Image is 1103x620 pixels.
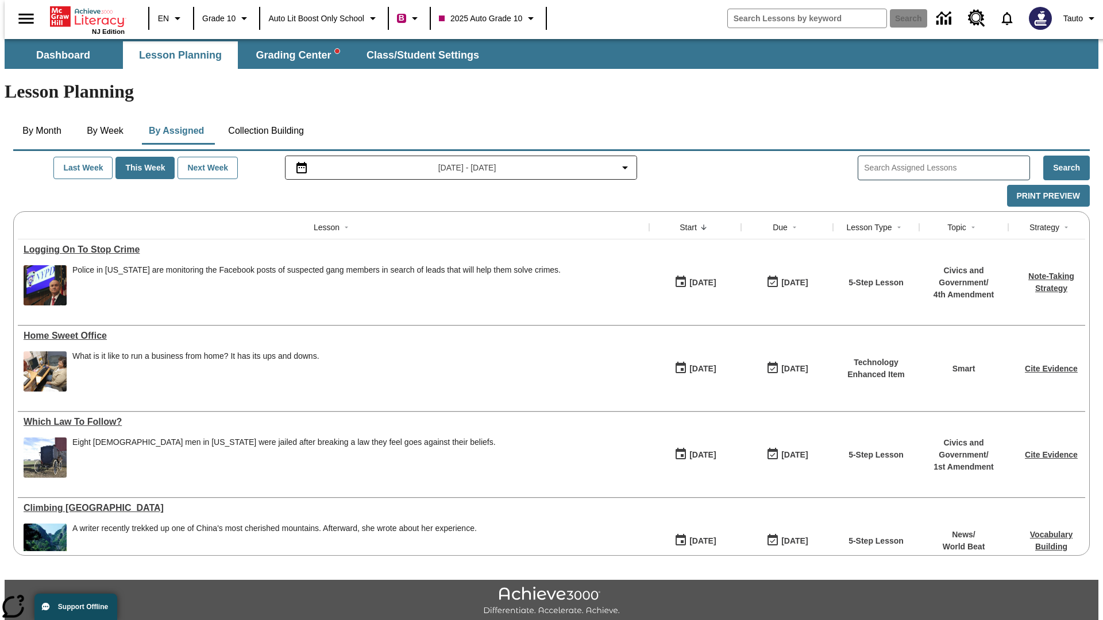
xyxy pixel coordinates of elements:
div: A writer recently trekked up one of China's most cherished mountains. Afterward, she wrote about ... [72,524,477,564]
div: Logging On To Stop Crime [24,245,643,255]
div: Police in [US_STATE] are monitoring the Facebook posts of suspected gang members in search of lea... [72,265,561,275]
div: [DATE] [781,534,808,548]
button: Profile/Settings [1059,8,1103,29]
img: Achieve3000 Differentiate Accelerate Achieve [483,587,620,616]
button: 07/22/25: First time the lesson was available [670,530,720,552]
a: Which Law To Follow?, Lessons [24,417,643,427]
div: Eight Amish men in Kentucky were jailed after breaking a law they feel goes against their beliefs. [72,437,496,478]
a: Data Center [930,3,961,34]
button: Language: EN, Select a language [153,8,190,29]
p: Civics and Government / [925,437,1002,461]
button: Search [1043,156,1090,180]
div: [DATE] [781,276,808,290]
span: 2025 Auto Grade 10 [439,13,522,25]
div: Lesson [314,222,340,233]
div: Which Law To Follow? [24,417,643,427]
span: EN [158,13,169,25]
button: 10/06/25: Last day the lesson can be accessed [762,272,812,293]
div: Strategy [1029,222,1059,233]
button: Sort [1059,220,1073,234]
img: police now using Facebook to help stop crime [24,265,67,305]
span: Grading Center [256,49,339,62]
a: Notifications [992,3,1022,33]
p: 4th Amendment [925,289,1002,301]
p: Smart [952,363,975,375]
div: [DATE] [689,362,716,376]
button: Grading Center [240,41,355,69]
img: A woman wearing a headset sitting at a desk working on a computer. Working from home has benefits... [24,351,67,392]
span: Lesson Planning [139,49,222,62]
a: Home [50,5,125,28]
div: What is it like to run a business from home? It has its ups and downs. [72,351,319,392]
button: Support Offline [34,594,117,620]
p: Eight [DEMOGRAPHIC_DATA] men in [US_STATE] were jailed after breaking a law they feel goes agains... [72,437,496,447]
button: Sort [788,220,801,234]
button: Last Week [53,157,113,179]
button: 10/01/25: Last day the lesson can be accessed [762,358,812,379]
span: [DATE] - [DATE] [438,162,496,174]
button: Select a new avatar [1022,3,1059,33]
img: Mountains Alt Text [24,437,67,478]
button: Class: 2025 Auto Grade 10, Select your class [434,8,542,29]
div: [DATE] [781,448,808,462]
a: Climbing Mount Tai, Lessons [24,503,643,513]
svg: Collapse Date Range Filter [618,161,632,175]
p: 1st Amendment [925,461,1002,473]
div: Topic [947,222,966,233]
button: Sort [340,220,353,234]
div: Climbing Mount Tai [24,503,643,513]
a: Cite Evidence [1025,450,1078,459]
div: Due [773,222,788,233]
div: [DATE] [689,534,716,548]
button: School: Auto Lit Boost only School, Select your school [264,8,384,29]
button: Class/Student Settings [357,41,488,69]
a: Cite Evidence [1025,364,1078,373]
span: B [399,11,404,25]
h1: Lesson Planning [5,81,1098,102]
img: Avatar [1029,7,1052,30]
button: 09/29/25: First time the lesson was available [670,358,720,379]
div: Police in New York are monitoring the Facebook posts of suspected gang members in search of leads... [72,265,561,305]
button: 09/23/25: First time the lesson was available [670,444,720,466]
a: Logging On To Stop Crime, Lessons [24,245,643,255]
img: 6000 stone steps to climb Mount Tai in Chinese countryside [24,524,67,564]
div: [DATE] [689,276,716,290]
span: Support Offline [58,603,108,611]
input: Search Assigned Lessons [864,160,1029,176]
div: SubNavbar [5,39,1098,69]
button: Sort [892,220,906,234]
span: Grade 10 [202,13,236,25]
span: NJ Edition [92,28,125,35]
a: Resource Center, Will open in new tab [961,3,992,34]
p: World Beat [943,541,985,553]
a: Home Sweet Office, Lessons [24,331,643,341]
span: Dashboard [36,49,90,62]
div: Home Sweet Office [24,331,643,341]
button: Collection Building [219,117,313,145]
div: Home [50,4,125,35]
div: What is it like to run a business from home? It has its ups and downs. [72,351,319,361]
button: Print Preview [1007,185,1090,207]
button: Dashboard [6,41,121,69]
span: Tauto [1063,13,1083,25]
a: Note-Taking Strategy [1028,272,1074,293]
a: Vocabulary Building [1030,530,1073,551]
button: 09/30/25: First time the lesson was available [670,272,720,293]
button: Open side menu [9,2,43,36]
p: 5-Step Lesson [849,535,904,547]
div: Start [680,222,697,233]
p: Technology Enhanced Item [839,356,913,381]
button: 06/30/26: Last day the lesson can be accessed [762,530,812,552]
p: Civics and Government / [925,265,1002,289]
p: 5-Step Lesson [849,449,904,461]
button: By Week [76,117,134,145]
input: search field [728,9,886,28]
p: 5-Step Lesson [849,277,904,289]
button: Sort [966,220,980,234]
div: A writer recently trekked up one of China's most cherished mountains. Afterward, she wrote about ... [72,524,477,533]
span: Auto Lit Boost only School [268,13,364,25]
